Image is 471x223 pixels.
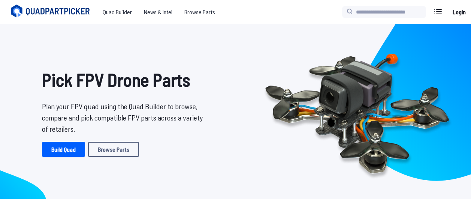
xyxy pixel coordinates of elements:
a: Quad Builder [97,5,138,20]
img: Quadcopter [249,36,465,187]
a: Browse Parts [88,142,139,157]
a: News & Intel [138,5,178,20]
a: Build Quad [42,142,85,157]
p: Plan your FPV quad using the Quad Builder to browse, compare and pick compatible FPV parts across... [42,101,207,134]
a: Login [450,5,468,20]
a: Browse Parts [178,5,221,20]
h1: Pick FPV Drone Parts [42,66,207,93]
